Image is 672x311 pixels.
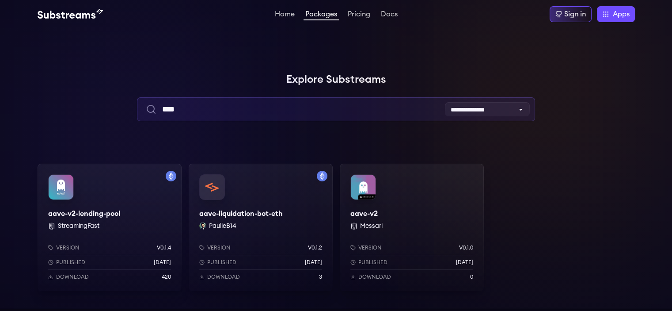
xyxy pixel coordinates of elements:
[550,6,592,22] a: Sign in
[319,273,322,280] p: 3
[358,273,391,280] p: Download
[56,259,85,266] p: Published
[564,9,586,19] div: Sign in
[209,222,236,230] button: PaulieB14
[157,244,171,251] p: v0.1.4
[207,273,240,280] p: Download
[162,273,171,280] p: 420
[470,273,473,280] p: 0
[154,259,171,266] p: [DATE]
[58,222,99,230] button: StreamingFast
[308,244,322,251] p: v0.1.2
[56,244,80,251] p: Version
[56,273,89,280] p: Download
[340,164,484,291] a: aave-v2aave-v2 MessariVersionv0.1.0Published[DATE]Download0
[273,11,296,19] a: Home
[38,9,103,19] img: Substream's logo
[456,259,473,266] p: [DATE]
[304,11,339,20] a: Packages
[358,244,382,251] p: Version
[38,71,635,88] h1: Explore Substreams
[189,164,333,291] a: Filter by mainnet networkaave-liquidation-bot-ethaave-liquidation-bot-ethPaulieB14 PaulieB14Versi...
[166,171,176,181] img: Filter by mainnet network
[459,244,473,251] p: v0.1.0
[346,11,372,19] a: Pricing
[613,9,630,19] span: Apps
[38,164,182,291] a: Filter by mainnet networkaave-v2-lending-poolaave-v2-lending-pool StreamingFastVersionv0.1.4Publi...
[305,259,322,266] p: [DATE]
[360,222,383,230] button: Messari
[317,171,327,181] img: Filter by mainnet network
[207,259,236,266] p: Published
[358,259,387,266] p: Published
[207,244,231,251] p: Version
[379,11,399,19] a: Docs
